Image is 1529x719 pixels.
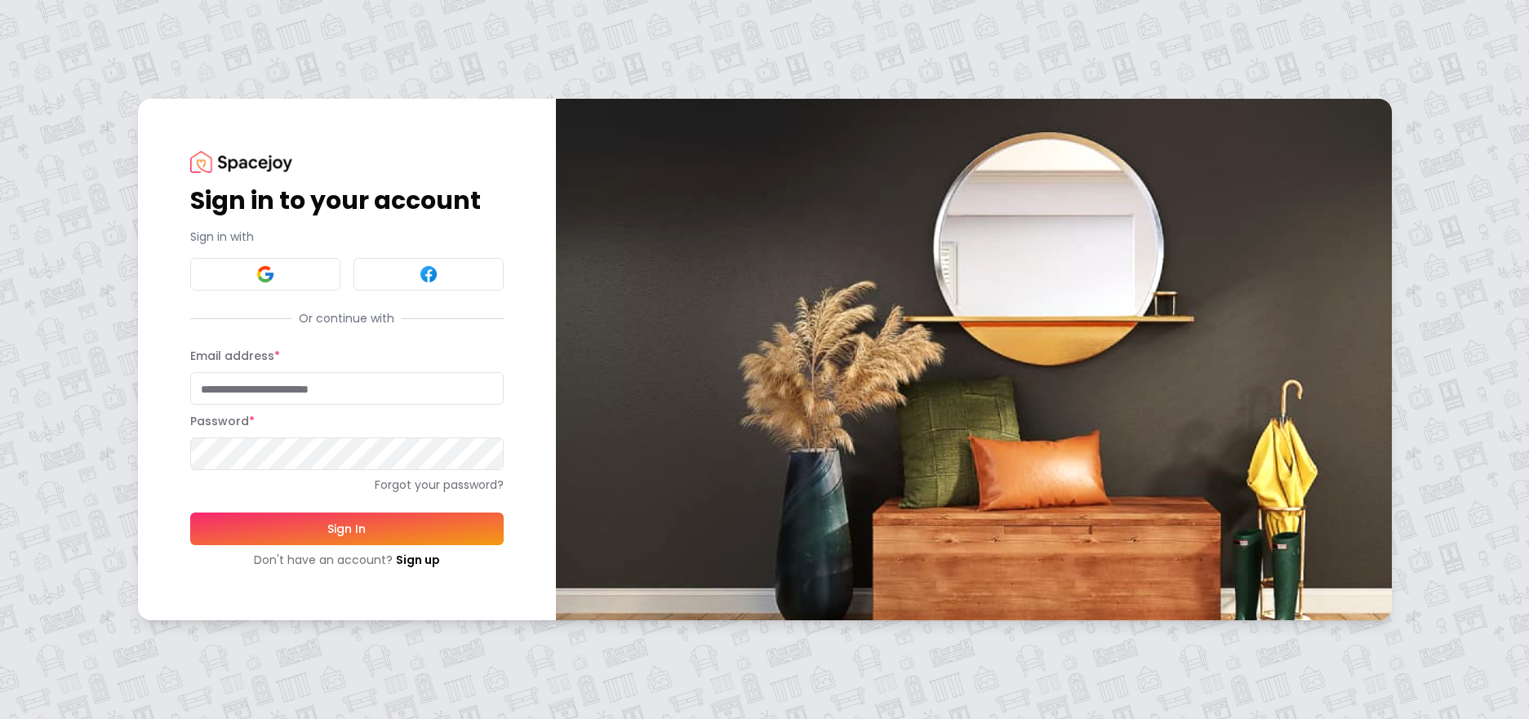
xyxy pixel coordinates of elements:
[190,186,504,215] h1: Sign in to your account
[190,552,504,568] div: Don't have an account?
[190,229,504,245] p: Sign in with
[256,264,275,284] img: Google signin
[556,99,1392,620] img: banner
[190,413,255,429] label: Password
[396,552,440,568] a: Sign up
[190,348,280,364] label: Email address
[190,513,504,545] button: Sign In
[292,310,401,326] span: Or continue with
[190,477,504,493] a: Forgot your password?
[190,151,292,173] img: Spacejoy Logo
[419,264,438,284] img: Facebook signin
